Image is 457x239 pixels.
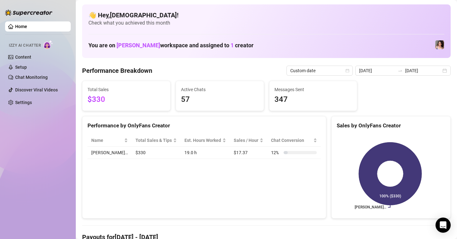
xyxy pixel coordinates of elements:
[82,66,152,75] h4: Performance Breakdown
[230,134,267,147] th: Sales / Hour
[87,94,165,106] span: $330
[398,68,403,73] span: swap-right
[435,40,444,49] img: Lauren
[230,147,267,159] td: $17.37
[87,121,321,130] div: Performance by OnlyFans Creator
[15,24,27,29] a: Home
[398,68,403,73] span: to
[5,9,52,16] img: logo-BBDzfeDw.svg
[87,86,165,93] span: Total Sales
[15,65,27,70] a: Setup
[135,137,172,144] span: Total Sales & Tips
[184,137,221,144] div: Est. Hours Worked
[43,40,53,49] img: AI Chatter
[354,205,386,210] text: [PERSON_NAME]…
[436,218,451,233] div: Open Intercom Messenger
[337,121,445,130] div: Sales by OnlyFans Creator
[117,42,160,49] span: [PERSON_NAME]
[271,149,281,156] span: 12 %
[346,69,349,73] span: calendar
[15,100,32,105] a: Settings
[234,137,258,144] span: Sales / Hour
[271,137,312,144] span: Chat Conversion
[359,67,395,74] input: Start date
[267,134,321,147] th: Chat Conversion
[290,66,349,75] span: Custom date
[132,134,181,147] th: Total Sales & Tips
[15,87,58,92] a: Discover Viral Videos
[87,134,132,147] th: Name
[274,94,352,106] span: 347
[88,11,444,20] h4: 👋 Hey, [DEMOGRAPHIC_DATA] !
[9,43,41,49] span: Izzy AI Chatter
[91,137,123,144] span: Name
[274,86,352,93] span: Messages Sent
[181,86,259,93] span: Active Chats
[15,75,48,80] a: Chat Monitoring
[132,147,181,159] td: $330
[15,55,31,60] a: Content
[87,147,132,159] td: [PERSON_NAME]…
[88,20,444,26] span: Check what you achieved this month
[181,94,259,106] span: 57
[405,67,441,74] input: End date
[88,42,254,49] h1: You are on workspace and assigned to creator
[181,147,230,159] td: 19.0 h
[231,42,234,49] span: 1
